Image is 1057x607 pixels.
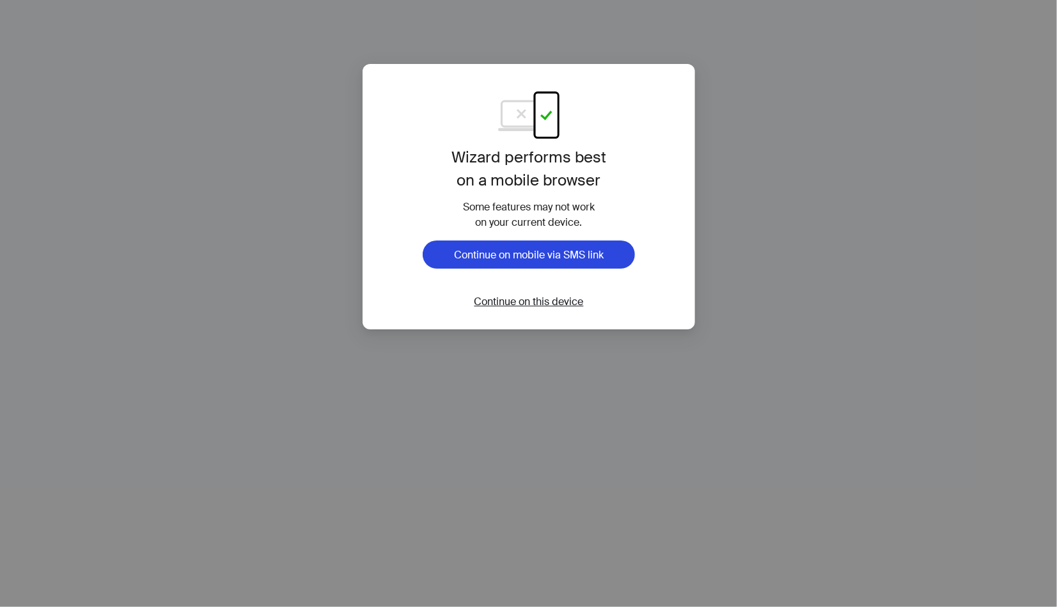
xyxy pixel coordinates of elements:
[412,200,645,230] div: Some features may not work on your current device.
[423,240,635,269] button: Continue on mobile via SMS link
[474,295,583,308] span: Continue on this device
[454,248,604,262] span: Continue on mobile via SMS link
[412,146,645,192] h1: Wizard performs best on a mobile browser
[464,294,593,309] button: Continue on this device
